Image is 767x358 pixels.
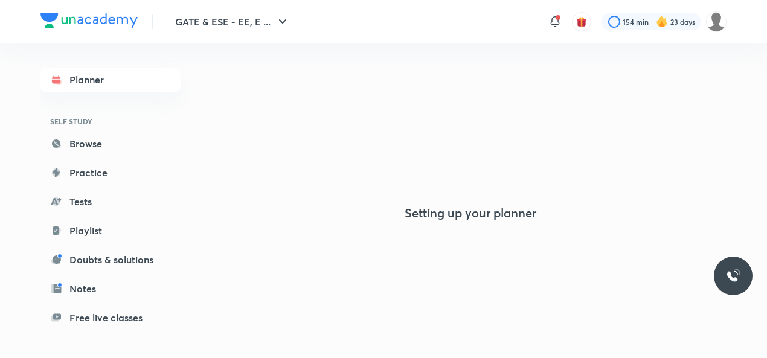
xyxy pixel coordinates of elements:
[40,305,181,330] a: Free live classes
[40,13,138,31] a: Company Logo
[656,16,668,28] img: streak
[405,206,536,220] h4: Setting up your planner
[40,190,181,214] a: Tests
[40,132,181,156] a: Browse
[40,161,181,185] a: Practice
[726,269,740,283] img: ttu
[576,16,587,27] img: avatar
[40,13,138,28] img: Company Logo
[40,219,181,243] a: Playlist
[40,248,181,272] a: Doubts & solutions
[40,276,181,301] a: Notes
[40,68,181,92] a: Planner
[706,11,727,32] img: sawan Patel
[168,10,297,34] button: GATE & ESE - EE, E ...
[40,111,181,132] h6: SELF STUDY
[572,12,591,31] button: avatar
